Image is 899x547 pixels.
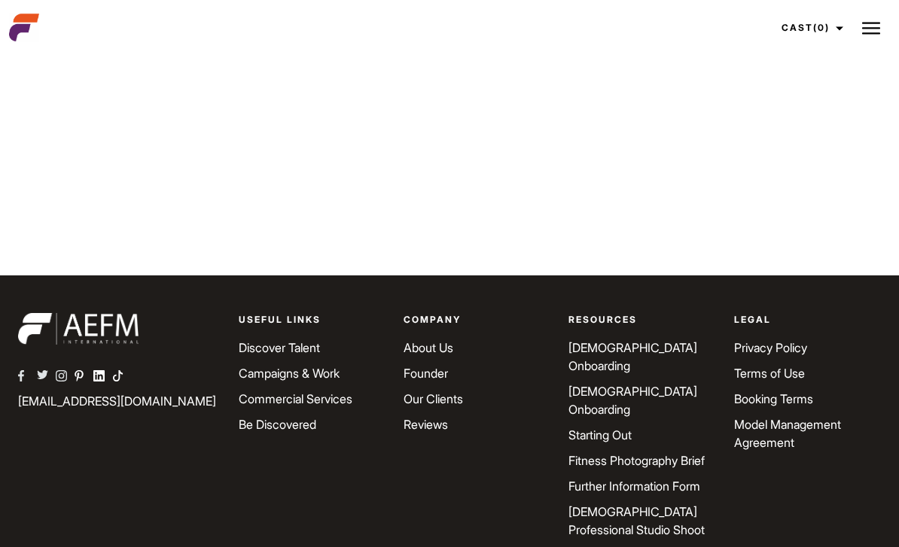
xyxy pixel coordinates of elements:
[37,369,56,387] a: AEFM Twitter
[56,369,75,387] a: AEFM Instagram
[239,366,340,381] a: Campaigns & Work
[239,314,386,327] p: Useful Links
[93,369,112,387] a: AEFM Linkedin
[734,392,813,407] a: Booking Terms
[734,314,881,327] p: Legal
[404,392,463,407] a: Our Clients
[9,13,39,43] img: cropped-aefm-brand-fav-22-square.png
[568,479,700,494] a: Further Information Form
[404,418,448,433] a: Reviews
[568,428,632,443] a: Starting Out
[862,20,880,38] img: Burger icon
[404,366,448,381] a: Founder
[568,314,715,327] p: Resources
[239,341,320,356] a: Discover Talent
[18,314,139,345] img: aefm-brand-22-white.png
[18,369,37,387] a: AEFM Facebook
[568,341,697,374] a: [DEMOGRAPHIC_DATA] Onboarding
[568,454,705,469] a: Fitness Photography Brief
[112,369,131,387] a: AEFM TikTok
[568,505,705,538] a: [DEMOGRAPHIC_DATA] Professional Studio Shoot
[75,369,93,387] a: AEFM Pinterest
[734,418,841,451] a: Model Management Agreement
[768,8,852,48] a: Cast(0)
[239,392,352,407] a: Commercial Services
[813,22,830,33] span: (0)
[404,341,453,356] a: About Us
[734,366,805,381] a: Terms of Use
[734,341,807,356] a: Privacy Policy
[18,394,216,409] a: [EMAIL_ADDRESS][DOMAIN_NAME]
[239,418,316,433] a: Be Discovered
[404,314,550,327] p: Company
[568,384,697,418] a: [DEMOGRAPHIC_DATA] Onboarding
